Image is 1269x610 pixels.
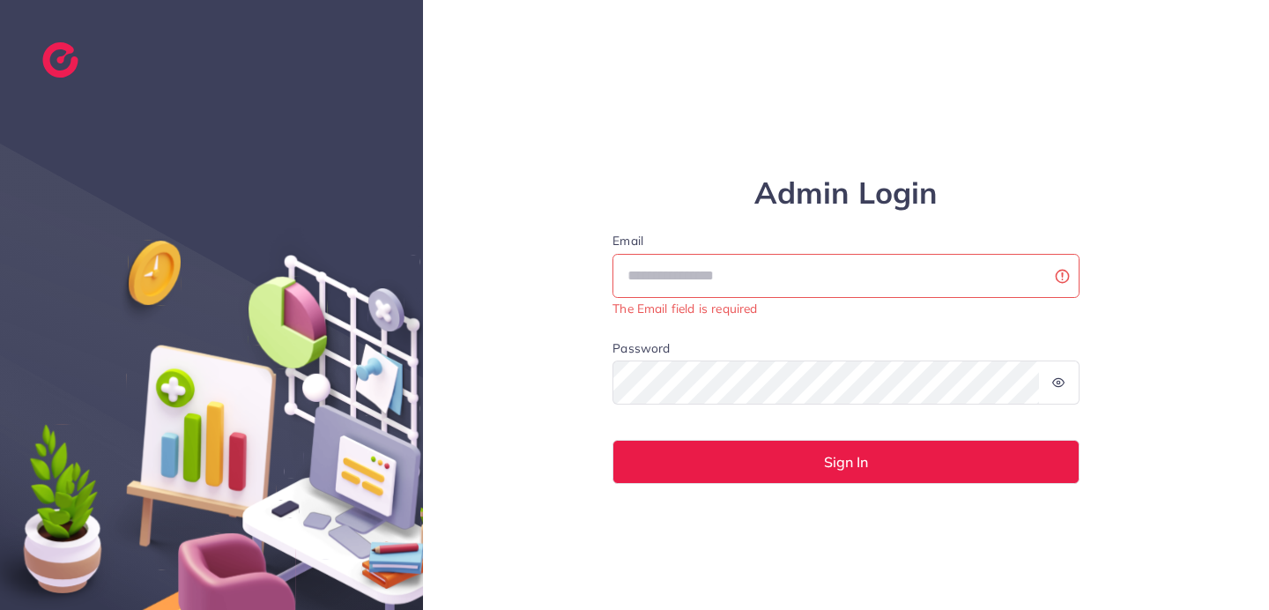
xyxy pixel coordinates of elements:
[612,440,1080,484] button: Sign In
[612,301,757,316] small: The Email field is required
[612,175,1080,212] h1: Admin Login
[824,455,868,469] span: Sign In
[612,232,1080,249] label: Email
[42,42,78,78] img: logo
[612,339,670,357] label: Password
